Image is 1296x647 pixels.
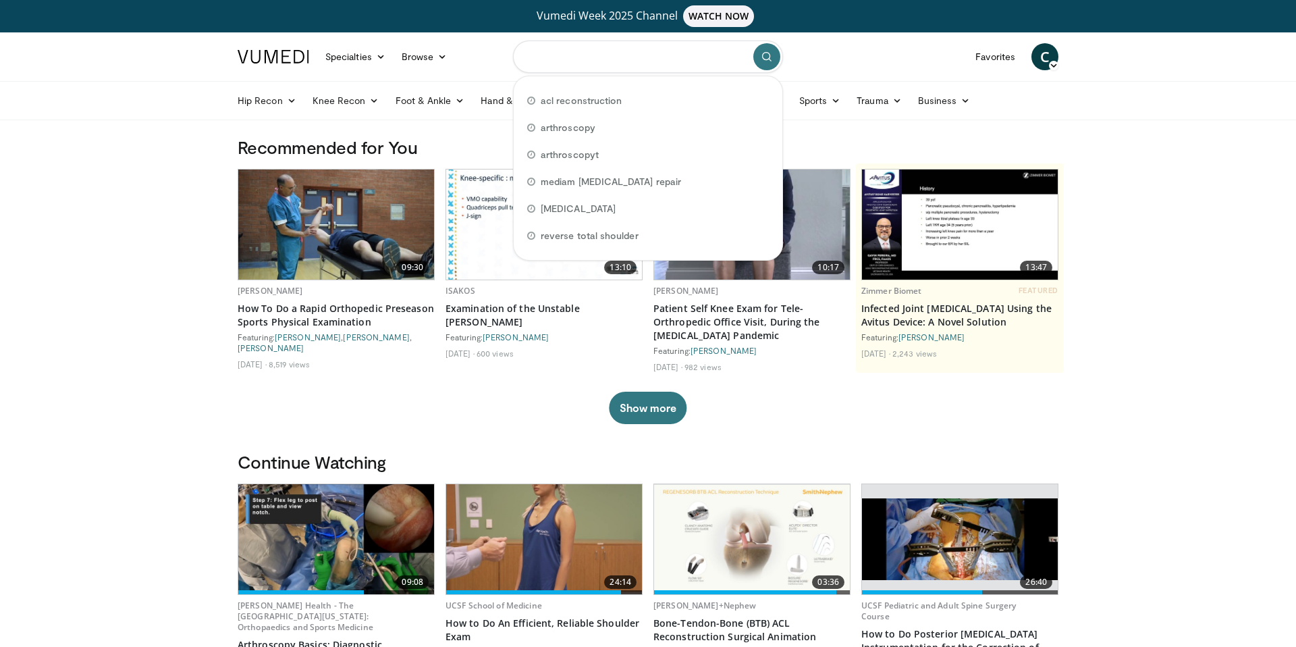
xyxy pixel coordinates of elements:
[238,285,303,296] a: [PERSON_NAME]
[862,170,1058,280] a: 13:47
[862,484,1058,594] a: 26:40
[812,575,844,589] span: 03:36
[609,392,686,424] button: Show more
[238,332,435,353] div: Featuring: , ,
[238,170,434,280] img: d8b1f0ff-135c-420c-896e-84d5a2cb23b7.620x360_q85_upscale.jpg
[238,359,267,369] li: [DATE]
[861,285,922,296] a: Zimmer Biomet
[446,170,642,280] img: b2e8eb1b-8afe-4f74-8e75-ae8e3cc2d30f.620x360_q85_upscale.jpg
[654,484,850,594] a: 03:36
[396,261,429,274] span: 09:30
[446,302,643,329] a: Examination of the Unstable [PERSON_NAME]
[604,261,637,274] span: 13:10
[269,359,310,369] li: 8,519 views
[691,346,757,355] a: [PERSON_NAME]
[446,484,642,594] img: 622239c3-9241-435b-a23f-a48b7de4c90b.620x360_q85_upscale.jpg
[230,87,304,114] a: Hip Recon
[654,485,850,594] img: e09f47a7-872e-47d0-914e-c0acbbe852df.620x360_q85_upscale.jpg
[238,50,309,63] img: VuMedi Logo
[541,121,595,134] span: arthroscopy
[238,484,434,594] img: 80b9674e-700f-42d5-95ff-2772df9e177e.jpeg.620x360_q85_upscale.jpg
[446,332,643,342] div: Featuring:
[910,87,979,114] a: Business
[791,87,849,114] a: Sports
[238,302,435,329] a: How To Do a Rapid Orthopedic Preseason Sports Physical Examination
[394,43,456,70] a: Browse
[653,617,850,644] a: Bone-Tendon-Bone (BTB) ACL Reconstruction Surgical Animation
[541,148,599,161] span: arthroscopyt
[343,332,409,342] a: [PERSON_NAME]
[541,202,616,215] span: [MEDICAL_DATA]
[653,302,850,342] a: Patient Self Knee Exam for Tele-Orthropedic Office Visit, During the [MEDICAL_DATA] Pandemic
[861,348,890,359] li: [DATE]
[1020,575,1052,589] span: 26:40
[541,94,622,107] span: acl reconstruction
[684,361,722,372] li: 982 views
[473,87,560,114] a: Hand & Wrist
[861,332,1058,342] div: Featuring:
[1031,43,1058,70] a: C
[653,345,850,356] div: Featuring:
[1019,286,1058,295] span: FEATURED
[653,361,682,372] li: [DATE]
[861,600,1017,622] a: UCSF Pediatric and Adult Spine Surgery Course
[862,170,1058,280] img: 6109daf6-8797-4a77-88a1-edd099c0a9a9.620x360_q85_upscale.jpg
[653,600,756,611] a: [PERSON_NAME]+Nephew
[812,261,844,274] span: 10:17
[604,575,637,589] span: 24:14
[238,136,1058,158] h3: Recommended for You
[967,43,1023,70] a: Favorites
[275,332,341,342] a: [PERSON_NAME]
[446,600,542,611] a: UCSF School of Medicine
[862,498,1058,581] img: d745ddd1-e0ae-4e64-b75c-38561be67091.620x360_q85_upscale.jpg
[861,302,1058,329] a: Infected Joint [MEDICAL_DATA] Using the Avitus Device: A Novel Solution
[446,348,475,359] li: [DATE]
[238,343,304,353] a: [PERSON_NAME]
[541,229,639,242] span: reverse total shoulder
[446,617,643,644] a: How to Do An Efficient, Reliable Shoulder Exam
[892,348,937,359] li: 2,243 views
[317,43,394,70] a: Specialties
[238,600,373,633] a: [PERSON_NAME] Health - The [GEOGRAPHIC_DATA][US_STATE]: Orthopaedics and Sports Medicine
[483,332,549,342] a: [PERSON_NAME]
[304,87,387,114] a: Knee Recon
[446,285,475,296] a: ISAKOS
[238,170,434,280] a: 09:30
[653,285,719,296] a: [PERSON_NAME]
[513,41,783,73] input: Search topics, interventions
[387,87,473,114] a: Foot & Ankle
[238,451,1058,473] h3: Continue Watching
[1020,261,1052,274] span: 13:47
[898,332,965,342] a: [PERSON_NAME]
[477,348,514,359] li: 600 views
[446,484,642,594] a: 24:14
[541,175,681,188] span: mediam [MEDICAL_DATA] repair
[683,5,755,27] span: WATCH NOW
[396,575,429,589] span: 09:08
[240,5,1056,27] a: Vumedi Week 2025 ChannelWATCH NOW
[238,484,434,594] a: 09:08
[848,87,910,114] a: Trauma
[446,170,642,280] a: 13:10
